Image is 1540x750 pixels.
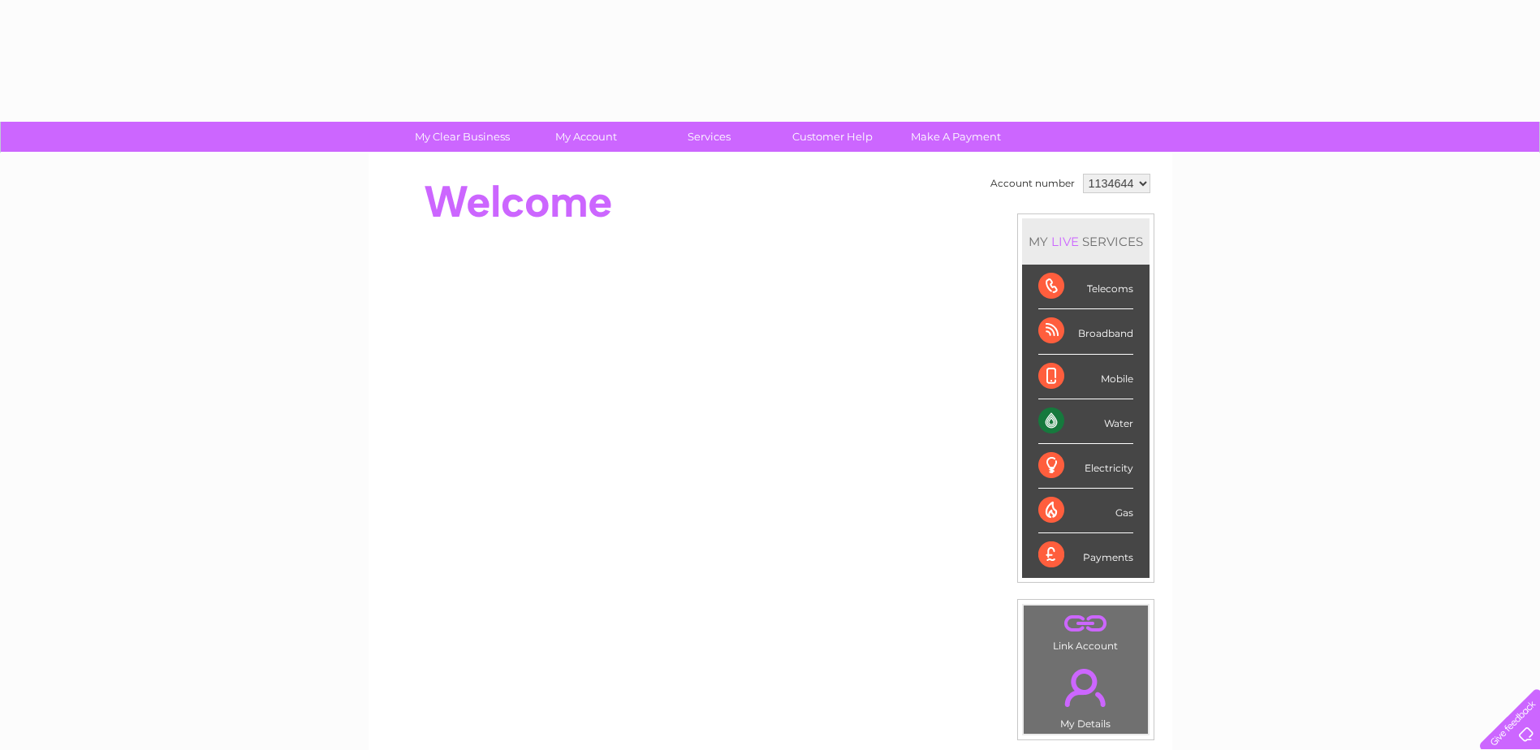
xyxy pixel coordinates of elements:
[1038,489,1133,533] div: Gas
[395,122,529,152] a: My Clear Business
[1038,399,1133,444] div: Water
[986,170,1079,197] td: Account number
[1048,234,1082,249] div: LIVE
[1038,265,1133,309] div: Telecoms
[889,122,1023,152] a: Make A Payment
[766,122,899,152] a: Customer Help
[1028,610,1144,638] a: .
[519,122,653,152] a: My Account
[1023,605,1149,656] td: Link Account
[1028,659,1144,716] a: .
[1023,655,1149,735] td: My Details
[642,122,776,152] a: Services
[1038,309,1133,354] div: Broadband
[1038,355,1133,399] div: Mobile
[1038,444,1133,489] div: Electricity
[1022,218,1150,265] div: MY SERVICES
[1038,533,1133,577] div: Payments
